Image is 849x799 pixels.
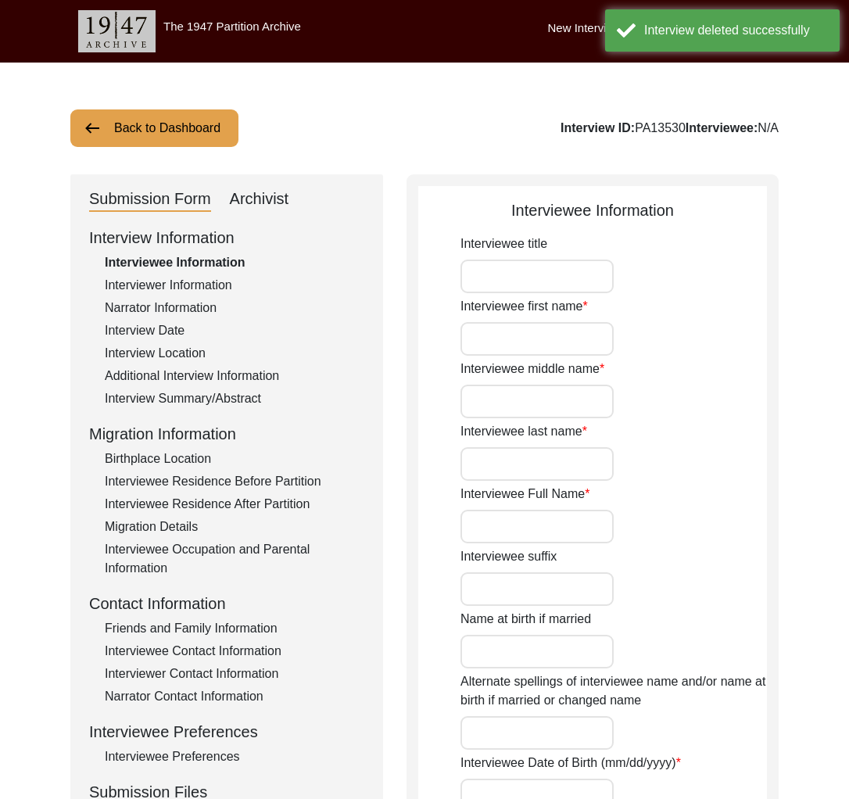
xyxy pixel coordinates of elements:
div: Archivist [230,187,289,212]
button: Back to Dashboard [70,109,238,147]
div: Submission Form [89,187,211,212]
div: Interviewee Contact Information [105,642,364,661]
img: header-logo.png [78,10,156,52]
div: Interviewee Residence Before Partition [105,472,364,491]
div: Migration Details [105,518,364,536]
label: Interviewee title [460,235,547,253]
div: Narrator Contact Information [105,687,364,706]
div: Additional Interview Information [105,367,364,385]
div: Migration Information [89,422,364,446]
div: Interview deleted successfully [644,21,828,40]
div: Interview Information [89,226,364,249]
label: Interviewee Date of Birth (mm/dd/yyyy) [460,754,681,772]
img: arrow-left.png [83,119,102,138]
div: Interviewee Occupation and Parental Information [105,540,364,578]
label: Interviewee last name [460,422,587,441]
div: Interview Summary/Abstract [105,389,364,408]
div: Interviewee Information [418,199,767,222]
label: Alternate spellings of interviewee name and/or name at birth if married or changed name [460,672,767,710]
div: Narrator Information [105,299,364,317]
div: Interviewee Information [105,253,364,272]
label: Interviewee middle name [460,360,604,378]
div: Interviewee Preferences [89,720,364,743]
div: Interview Location [105,344,364,363]
label: Interviewee suffix [460,547,557,566]
div: Friends and Family Information [105,619,364,638]
label: New Interview [548,20,622,38]
div: Birthplace Location [105,450,364,468]
div: Interviewer Contact Information [105,665,364,683]
div: Interviewee Preferences [105,747,364,766]
div: Interviewer Information [105,276,364,295]
label: Interviewee Full Name [460,485,589,503]
label: The 1947 Partition Archive [163,20,301,33]
b: Interviewee: [686,121,758,134]
label: Name at birth if married [460,610,591,629]
div: Interview Date [105,321,364,340]
div: Contact Information [89,592,364,615]
div: PA13530 N/A [561,119,779,138]
b: Interview ID: [561,121,635,134]
label: Interviewee first name [460,297,588,316]
div: Interviewee Residence After Partition [105,495,364,514]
